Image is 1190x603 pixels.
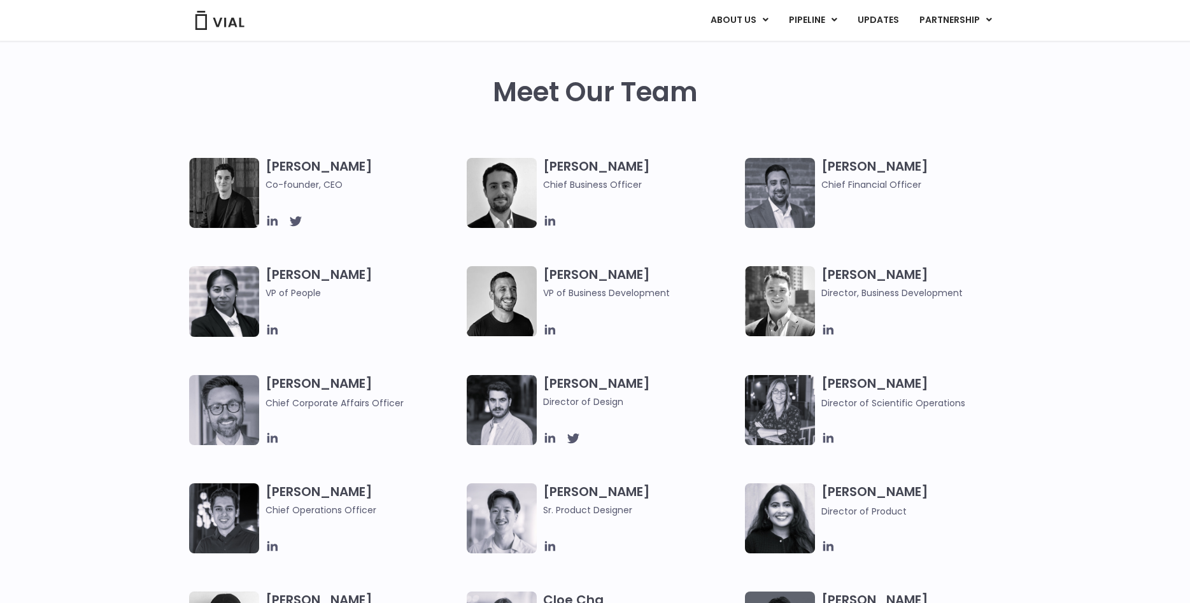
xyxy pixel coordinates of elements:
[847,10,909,31] a: UPDATES
[543,395,739,409] span: Director of Design
[194,11,245,30] img: Vial Logo
[821,266,1017,300] h3: [PERSON_NAME]
[266,158,461,192] h3: [PERSON_NAME]
[821,397,965,409] span: Director of Scientific Operations
[543,286,739,300] span: VP of Business Development
[266,178,461,192] span: Co-founder, CEO
[821,178,1017,192] span: Chief Financial Officer
[700,10,778,31] a: ABOUT USMenu Toggle
[543,158,739,192] h3: [PERSON_NAME]
[493,77,698,108] h2: Meet Our Team
[266,375,461,410] h3: [PERSON_NAME]
[779,10,847,31] a: PIPELINEMenu Toggle
[189,483,259,553] img: Headshot of smiling man named Josh
[189,375,259,445] img: Paolo-M
[745,375,815,445] img: Headshot of smiling woman named Sarah
[266,503,461,517] span: Chief Operations Officer
[467,158,537,228] img: A black and white photo of a man in a suit holding a vial.
[909,10,1002,31] a: PARTNERSHIPMenu Toggle
[467,483,537,553] img: Brennan
[821,483,1017,518] h3: [PERSON_NAME]
[266,397,404,409] span: Chief Corporate Affairs Officer
[189,158,259,228] img: A black and white photo of a man in a suit attending a Summit.
[266,266,461,318] h3: [PERSON_NAME]
[543,375,739,409] h3: [PERSON_NAME]
[821,286,1017,300] span: Director, Business Development
[821,505,907,518] span: Director of Product
[189,266,259,337] img: Catie
[266,483,461,517] h3: [PERSON_NAME]
[745,158,815,228] img: Headshot of smiling man named Samir
[266,286,461,300] span: VP of People
[543,266,739,300] h3: [PERSON_NAME]
[745,266,815,336] img: A black and white photo of a smiling man in a suit at ARVO 2023.
[543,503,739,517] span: Sr. Product Designer
[543,178,739,192] span: Chief Business Officer
[467,375,537,445] img: Headshot of smiling man named Albert
[543,483,739,517] h3: [PERSON_NAME]
[821,158,1017,192] h3: [PERSON_NAME]
[467,266,537,336] img: A black and white photo of a man smiling.
[745,483,815,553] img: Smiling woman named Dhruba
[821,375,1017,410] h3: [PERSON_NAME]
